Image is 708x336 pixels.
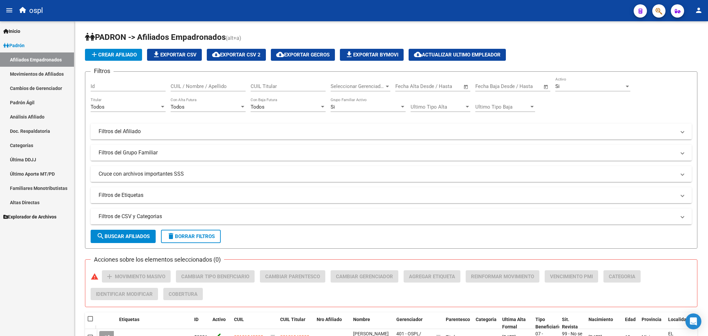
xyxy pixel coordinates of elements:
datatable-header-cell: Tipo Beneficiario [533,312,559,334]
span: ID [194,317,198,322]
span: Cambiar Tipo Beneficiario [181,274,249,280]
datatable-header-cell: Gerenciador [394,312,433,334]
button: Categoria [603,270,641,283]
mat-icon: file_download [345,50,353,58]
mat-icon: cloud_download [414,50,422,58]
span: Todos [91,104,105,110]
button: Exportar CSV [147,49,202,61]
span: Nombre [353,317,370,322]
input: Fecha inicio [475,83,502,89]
datatable-header-cell: ID [192,312,210,334]
span: Padrón [3,42,25,49]
button: Agregar Etiqueta [404,270,460,283]
span: Seleccionar Gerenciador [331,83,384,89]
span: CUIL [234,317,244,322]
span: Ultima Alta Formal [502,317,526,330]
mat-expansion-panel-header: Filtros de Etiquetas [91,187,692,203]
button: Movimiento Masivo [102,270,171,283]
button: Cambiar Tipo Beneficiario [176,270,255,283]
mat-panel-title: Filtros de Etiquetas [99,192,676,199]
mat-icon: cloud_download [276,50,284,58]
span: Sit. Revista [562,317,578,330]
datatable-header-cell: Provincia [639,312,666,334]
mat-expansion-panel-header: Filtros del Grupo Familiar [91,145,692,161]
mat-icon: add [106,273,114,281]
button: Open calendar [542,83,550,91]
span: (alt+a) [226,35,241,41]
datatable-header-cell: Parentesco [443,312,473,334]
span: Provincia [642,317,662,322]
span: Exportar GECROS [276,52,330,58]
span: CUIL Titular [280,317,305,322]
span: Crear Afiliado [90,52,137,58]
span: Todos [251,104,265,110]
datatable-header-cell: Ultima Alta Formal [500,312,533,334]
span: Movimiento Masivo [115,274,165,280]
button: Exportar Bymovi [340,49,404,61]
input: Fecha fin [428,83,460,89]
mat-icon: delete [167,232,175,240]
span: Buscar Afiliados [97,233,150,239]
span: Cobertura [169,291,197,297]
span: Gerenciador [396,317,423,322]
span: Identificar Modificar [96,291,153,297]
mat-expansion-panel-header: Cruce con archivos importantes SSS [91,166,692,182]
mat-icon: warning [91,273,99,281]
datatable-header-cell: Categoria [473,312,500,334]
span: Cambiar Parentesco [265,274,320,280]
mat-icon: search [97,232,105,240]
span: Edad [625,317,636,322]
datatable-header-cell: Sit. Revista [559,312,586,334]
span: Exportar CSV 2 [212,52,261,58]
button: Cambiar Parentesco [260,270,325,283]
datatable-header-cell: Activo [210,312,231,334]
button: Identificar Modificar [91,288,158,300]
span: Borrar Filtros [167,233,215,239]
button: Exportar GECROS [271,49,335,61]
datatable-header-cell: Localidad [666,312,692,334]
button: Cambiar Gerenciador [331,270,398,283]
h3: Acciones sobre los elementos seleccionados (0) [91,255,224,264]
button: Buscar Afiliados [91,230,156,243]
button: Open calendar [462,83,470,91]
mat-panel-title: Cruce con archivos importantes SSS [99,170,676,178]
span: Localidad [668,317,689,322]
button: Vencimiento PMI [545,270,598,283]
span: Activo [212,317,226,322]
span: Vencimiento PMI [550,274,593,280]
mat-icon: cloud_download [212,50,220,58]
span: Nro Afiliado [317,317,342,322]
button: Cobertura [163,288,203,300]
span: Reinformar Movimiento [471,274,534,280]
span: Todos [171,104,185,110]
mat-icon: file_download [152,50,160,58]
datatable-header-cell: CUIL [231,312,268,334]
span: Agregar Etiqueta [409,274,455,280]
span: Exportar CSV [152,52,197,58]
span: ospl [29,3,43,18]
span: Exportar Bymovi [345,52,398,58]
datatable-header-cell: Edad [622,312,639,334]
button: Reinformar Movimiento [466,270,539,283]
button: Exportar CSV 2 [207,49,266,61]
mat-panel-title: Filtros de CSV y Categorias [99,213,676,220]
datatable-header-cell: Etiquetas [117,312,192,334]
button: Crear Afiliado [85,49,142,61]
mat-expansion-panel-header: Filtros del Afiliado [91,124,692,139]
span: Categoria [476,317,497,322]
datatable-header-cell: Nacimiento [586,312,622,334]
datatable-header-cell: CUIL Titular [277,312,314,334]
button: Borrar Filtros [161,230,221,243]
span: Ultimo Tipo Alta [411,104,464,110]
mat-icon: menu [5,6,13,14]
span: Parentesco [446,317,470,322]
span: Inicio [3,28,20,35]
span: PADRON -> Afiliados Empadronados [85,33,226,42]
div: Open Intercom Messenger [685,313,701,329]
h3: Filtros [91,66,114,76]
mat-icon: add [90,50,98,58]
datatable-header-cell: Nombre [351,312,394,334]
span: Etiquetas [119,317,139,322]
span: Explorador de Archivos [3,213,56,220]
input: Fecha inicio [395,83,422,89]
